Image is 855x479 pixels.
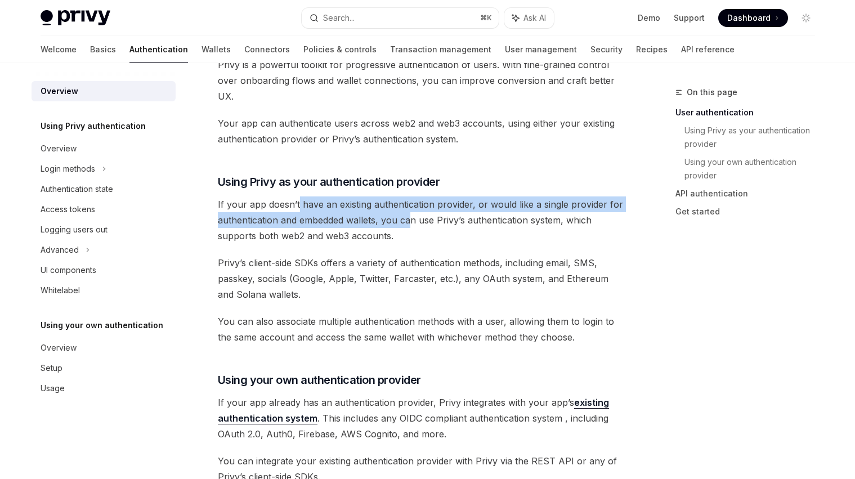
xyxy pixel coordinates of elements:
h5: Using your own authentication [41,319,163,332]
a: Authentication [129,36,188,63]
div: Overview [41,84,78,98]
span: Ask AI [523,12,546,24]
div: Whitelabel [41,284,80,297]
a: Get started [675,203,824,221]
span: Using your own authentication provider [218,372,421,388]
div: Logging users out [41,223,108,236]
a: User authentication [675,104,824,122]
a: Wallets [202,36,231,63]
a: Policies & controls [303,36,377,63]
a: Recipes [636,36,668,63]
span: If your app doesn’t have an existing authentication provider, or would like a single provider for... [218,196,624,244]
a: Security [590,36,623,63]
div: Search... [323,11,355,25]
a: UI components [32,260,176,280]
span: You can also associate multiple authentication methods with a user, allowing them to login to the... [218,314,624,345]
a: Usage [32,378,176,399]
a: Overview [32,138,176,159]
span: Your app can authenticate users across web2 and web3 accounts, using either your existing authent... [218,115,624,147]
button: Toggle dark mode [797,9,815,27]
img: light logo [41,10,110,26]
div: Setup [41,361,62,375]
a: Authentication state [32,179,176,199]
a: API authentication [675,185,824,203]
a: Transaction management [390,36,491,63]
button: Ask AI [504,8,554,28]
h5: Using Privy authentication [41,119,146,133]
div: Authentication state [41,182,113,196]
a: Whitelabel [32,280,176,301]
div: Overview [41,341,77,355]
div: UI components [41,263,96,277]
a: Using Privy as your authentication provider [684,122,824,153]
div: Usage [41,382,65,395]
div: Advanced [41,243,79,257]
a: Basics [90,36,116,63]
a: Logging users out [32,220,176,240]
span: Using Privy as your authentication provider [218,174,440,190]
a: API reference [681,36,735,63]
a: Using your own authentication provider [684,153,824,185]
span: On this page [687,86,737,99]
div: Overview [41,142,77,155]
a: Welcome [41,36,77,63]
a: Dashboard [718,9,788,27]
a: Connectors [244,36,290,63]
a: User management [505,36,577,63]
button: Search...⌘K [302,8,499,28]
a: Access tokens [32,199,176,220]
a: Overview [32,338,176,358]
div: Login methods [41,162,95,176]
span: ⌘ K [480,14,492,23]
div: Access tokens [41,203,95,216]
a: Demo [638,12,660,24]
span: If your app already has an authentication provider, Privy integrates with your app’s . This inclu... [218,395,624,442]
a: Setup [32,358,176,378]
span: Privy is a powerful toolkit for progressive authentication of users. With fine-grained control ov... [218,57,624,104]
a: Overview [32,81,176,101]
span: Dashboard [727,12,771,24]
a: Support [674,12,705,24]
span: Privy’s client-side SDKs offers a variety of authentication methods, including email, SMS, passke... [218,255,624,302]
